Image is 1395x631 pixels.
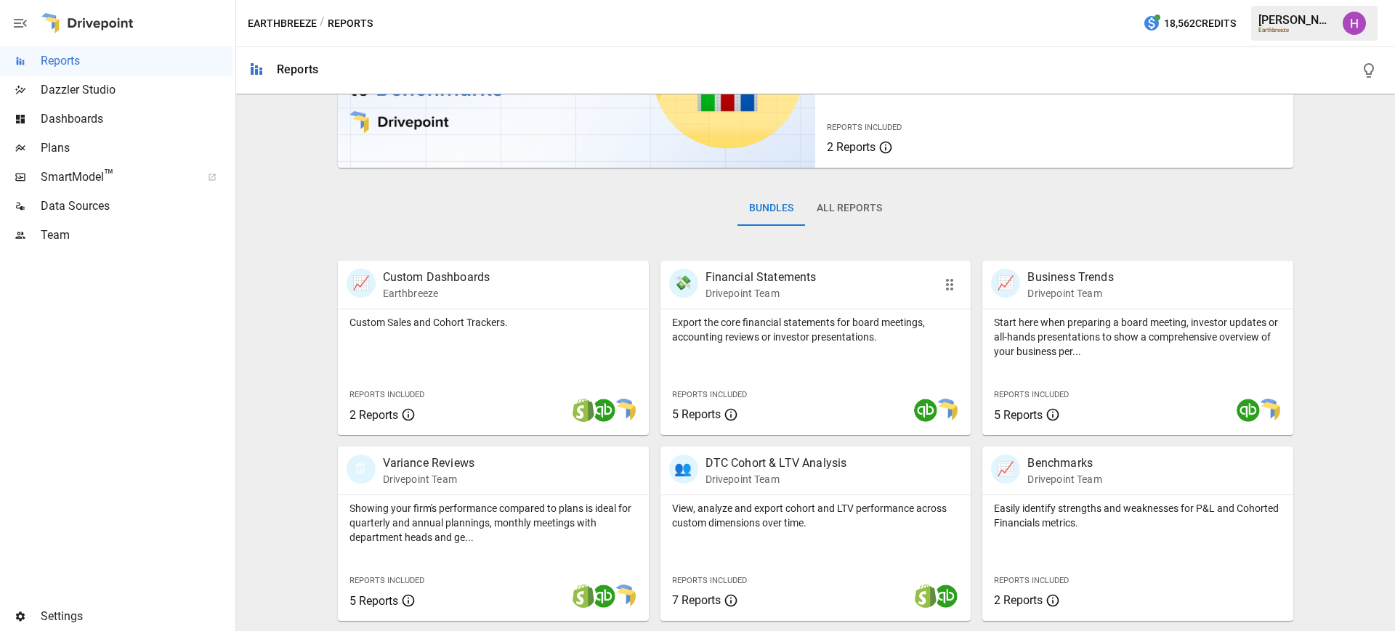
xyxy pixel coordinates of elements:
[320,15,325,33] div: /
[994,408,1043,422] span: 5 Reports
[672,501,960,530] p: View, analyze and export cohort and LTV performance across custom dimensions over time.
[349,594,398,608] span: 5 Reports
[104,166,114,184] span: ™
[41,139,232,157] span: Plans
[705,455,847,472] p: DTC Cohort & LTV Analysis
[672,407,721,421] span: 5 Reports
[41,81,232,99] span: Dazzler Studio
[592,399,615,422] img: quickbooks
[991,455,1020,484] div: 📈
[705,286,817,301] p: Drivepoint Team
[383,472,474,487] p: Drivepoint Team
[994,501,1282,530] p: Easily identify strengths and weaknesses for P&L and Cohorted Financials metrics.
[672,390,747,399] span: Reports Included
[612,585,636,608] img: smart model
[41,168,192,186] span: SmartModel
[827,140,876,154] span: 2 Reports
[41,52,232,70] span: Reports
[805,191,894,226] button: All Reports
[994,576,1069,585] span: Reports Included
[572,585,595,608] img: shopify
[41,227,232,244] span: Team
[41,198,232,215] span: Data Sources
[669,455,698,484] div: 👥
[1164,15,1236,33] span: 18,562 Credits
[1027,472,1101,487] p: Drivepoint Team
[705,472,847,487] p: Drivepoint Team
[669,269,698,298] div: 💸
[277,62,318,76] div: Reports
[934,585,958,608] img: quickbooks
[383,269,490,286] p: Custom Dashboards
[827,123,902,132] span: Reports Included
[994,315,1282,359] p: Start here when preparing a board meeting, investor updates or all-hands presentations to show a ...
[994,593,1043,607] span: 2 Reports
[383,286,490,301] p: Earthbreeze
[41,608,232,625] span: Settings
[612,399,636,422] img: smart model
[672,315,960,344] p: Export the core financial statements for board meetings, accounting reviews or investor presentat...
[1343,12,1366,35] img: Harry Antonio
[349,501,637,545] p: Showing your firm's performance compared to plans is ideal for quarterly and annual plannings, mo...
[994,390,1069,399] span: Reports Included
[1027,286,1113,301] p: Drivepoint Team
[737,191,805,226] button: Bundles
[349,390,424,399] span: Reports Included
[914,399,937,422] img: quickbooks
[1334,3,1375,44] button: Harry Antonio
[672,593,721,607] span: 7 Reports
[347,455,376,484] div: 🗓
[705,269,817,286] p: Financial Statements
[1257,399,1280,422] img: smart model
[592,585,615,608] img: quickbooks
[41,110,232,128] span: Dashboards
[1258,27,1334,33] div: Earthbreeze
[672,576,747,585] span: Reports Included
[572,399,595,422] img: shopify
[349,576,424,585] span: Reports Included
[248,15,317,33] button: Earthbreeze
[383,455,474,472] p: Variance Reviews
[349,408,398,422] span: 2 Reports
[991,269,1020,298] div: 📈
[1027,269,1113,286] p: Business Trends
[914,585,937,608] img: shopify
[347,269,376,298] div: 📈
[1258,13,1334,27] div: [PERSON_NAME]
[1027,455,1101,472] p: Benchmarks
[349,315,637,330] p: Custom Sales and Cohort Trackers.
[1137,10,1242,37] button: 18,562Credits
[1237,399,1260,422] img: quickbooks
[934,399,958,422] img: smart model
